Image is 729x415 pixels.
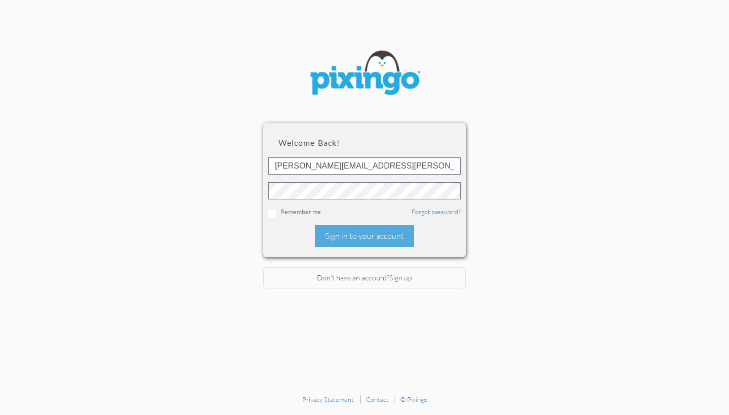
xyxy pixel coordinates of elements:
[278,138,451,147] h2: Welcome back!
[263,267,466,289] div: Don't have an account?
[304,46,425,103] img: pixingo logo
[366,395,389,403] a: Contact
[315,225,414,247] div: Sign in to your account
[400,395,427,403] a: © Pixingo
[268,157,461,175] input: ID or Email
[268,207,461,218] div: Remember me
[389,273,412,282] a: Sign up
[412,207,461,216] a: Forgot password?
[302,395,354,403] a: Privacy Statement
